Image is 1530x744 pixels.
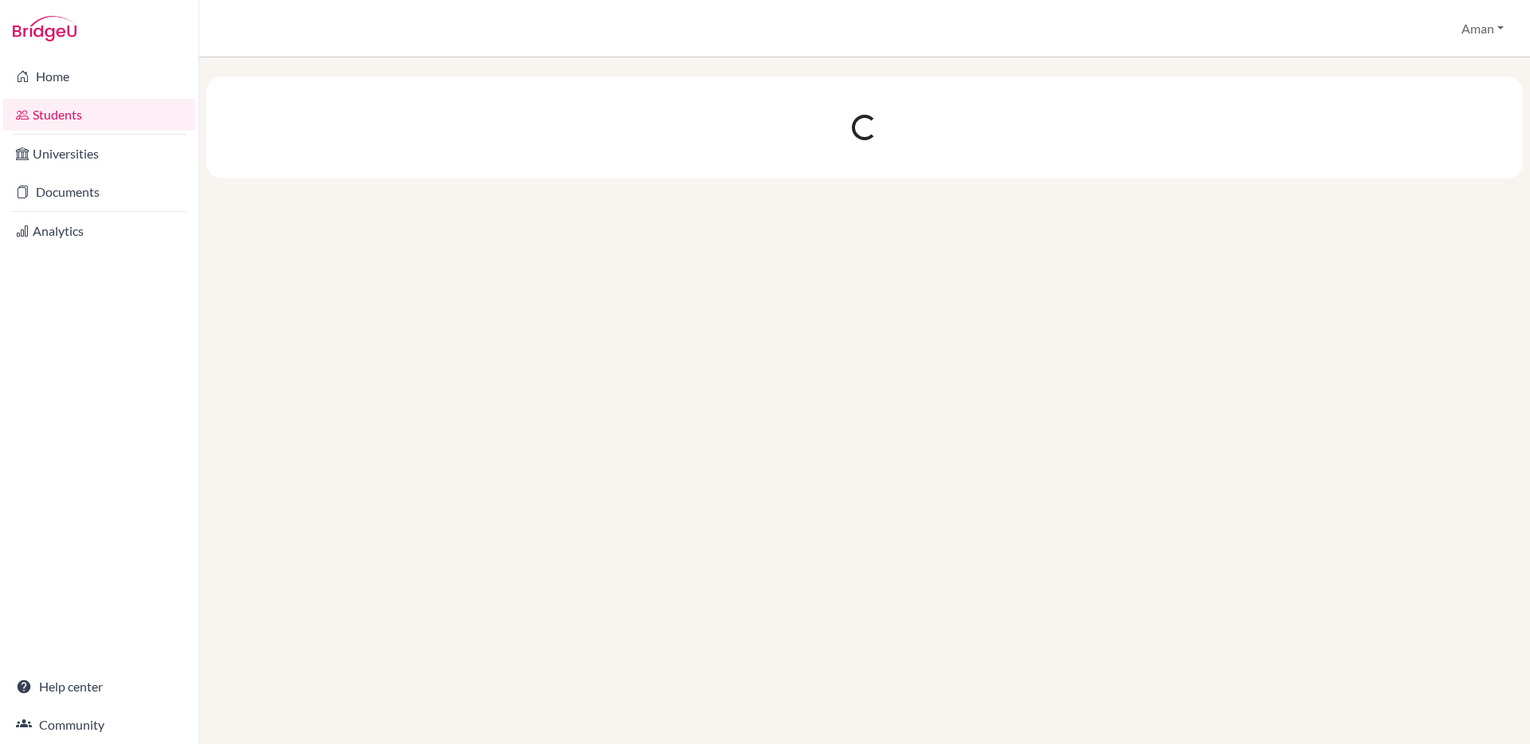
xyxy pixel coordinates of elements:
[3,99,195,131] a: Students
[3,709,195,741] a: Community
[13,16,76,41] img: Bridge-U
[3,671,195,703] a: Help center
[3,176,195,208] a: Documents
[3,215,195,247] a: Analytics
[1454,14,1511,44] button: Aman
[3,61,195,92] a: Home
[3,138,195,170] a: Universities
